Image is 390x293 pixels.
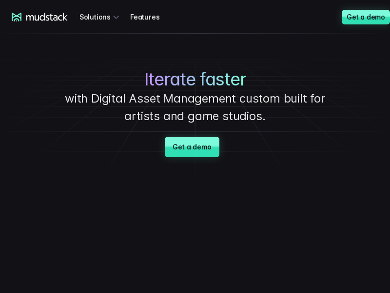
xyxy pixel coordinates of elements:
[130,8,171,26] a: Features
[64,90,326,125] p: with Digital Asset Management custom built for artists and game studios.
[12,13,68,21] a: mudstack logo
[342,10,390,24] a: Get a demo
[79,8,122,26] div: Solutions
[165,137,219,157] a: Get a demo
[144,69,246,90] span: Iterate faster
